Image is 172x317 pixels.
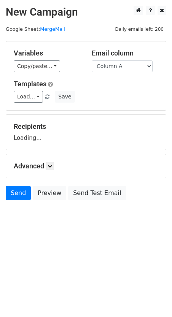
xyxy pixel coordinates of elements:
[14,80,46,88] a: Templates
[68,186,126,200] a: Send Test Email
[14,91,43,103] a: Load...
[112,25,166,33] span: Daily emails left: 200
[6,6,166,19] h2: New Campaign
[14,162,158,170] h5: Advanced
[112,26,166,32] a: Daily emails left: 200
[40,26,65,32] a: MergeMail
[6,186,31,200] a: Send
[92,49,158,57] h5: Email column
[33,186,66,200] a: Preview
[6,26,65,32] small: Google Sheet:
[14,122,158,142] div: Loading...
[55,91,75,103] button: Save
[14,60,60,72] a: Copy/paste...
[14,122,158,131] h5: Recipients
[14,49,80,57] h5: Variables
